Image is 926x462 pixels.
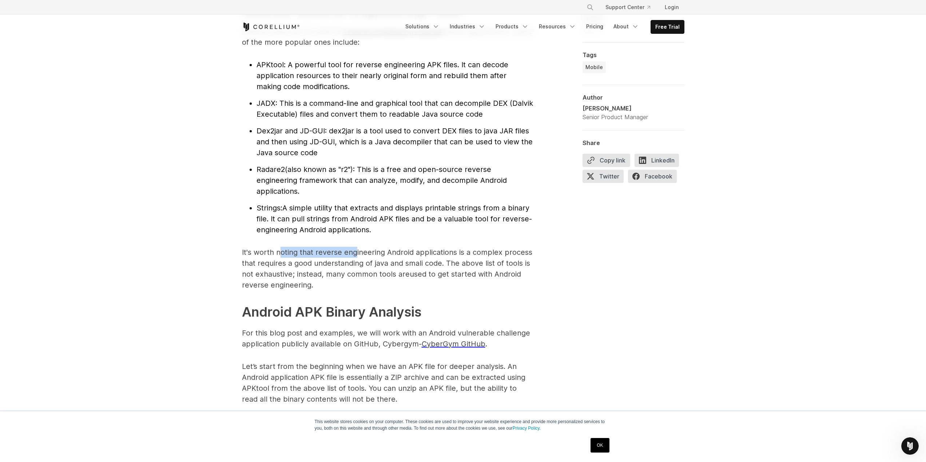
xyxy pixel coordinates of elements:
[583,170,628,186] a: Twitter
[583,51,684,59] div: Tags
[534,20,580,33] a: Resources
[591,438,609,453] a: OK
[257,165,507,196] span: (also known as "r2"): This is a free and open-source reverse engineering framework that can analy...
[584,1,597,14] button: Search
[293,270,414,278] span: u
[445,20,490,33] a: Industries
[651,20,684,33] a: Free Trial
[635,154,679,167] span: LinkedIn
[257,204,532,234] span: A simple utility that extracts and displays printable strings from a binary file. It can pull str...
[583,154,630,167] button: Copy link
[583,104,648,113] div: [PERSON_NAME]
[401,20,444,33] a: Solutions
[242,23,300,31] a: Corellium Home
[583,113,648,121] div: Senior Product Manager
[513,426,541,431] a: Privacy Policy.
[257,99,533,118] span: : This is a command-line and graphical tool that can decompile DEX (Dalvik Executable) files and ...
[628,170,681,186] a: Facebook
[315,418,612,431] p: This website stores cookies on your computer. These cookies are used to improve your website expe...
[422,340,485,348] a: CyberGym GitHub
[257,204,282,212] span: Strings:
[257,126,325,135] span: Dex2jar and JD-GUI
[293,270,410,278] span: ; instead, many common tools are
[659,1,684,14] a: Login
[242,361,533,405] p: Let’s start from the beginning when we have an APK file for deeper analysis. An Android applicati...
[257,126,533,157] span: : dex2jar is a tool used to convert DEX files to java JAR files and then using JD-GUI, which is a...
[257,60,508,91] span: : A powerful tool for reverse engineering APK files. It can decode application resources to their...
[583,94,684,101] div: Author
[578,1,684,14] div: Navigation Menu
[582,20,608,33] a: Pricing
[583,170,624,183] span: Twitter
[609,20,643,33] a: About
[635,154,683,170] a: LinkedIn
[583,139,684,146] div: Share
[242,304,421,320] strong: Android APK Binary Analysis
[257,165,285,174] span: Radare2
[401,20,684,34] div: Navigation Menu
[257,60,284,69] span: APKtool
[585,64,603,71] span: Mobile
[257,99,275,108] span: JADX
[242,247,533,290] p: It's worth noting that reverse engineering Android applications is a complex process that require...
[583,61,606,73] a: Mobile
[901,437,919,455] iframe: Intercom live chat
[600,1,656,14] a: Support Center
[491,20,533,33] a: Products
[242,328,533,349] p: For this blog post and examples, we will work with an Android vulnerable challenge application pu...
[628,170,677,183] span: Facebook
